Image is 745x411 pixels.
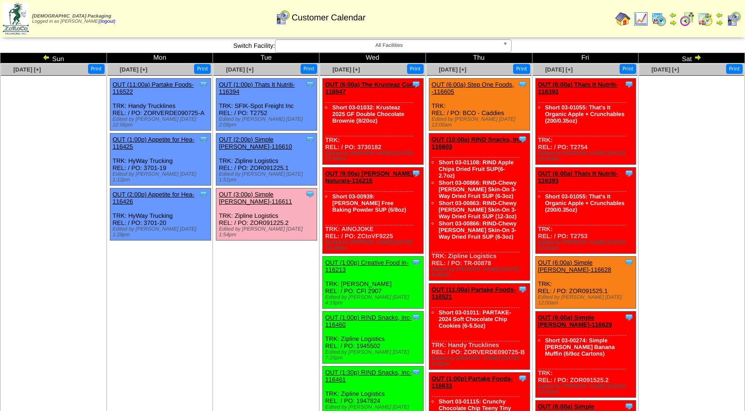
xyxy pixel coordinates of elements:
[726,64,743,74] button: Print
[538,81,618,95] a: OUT (6:00a) Thats It Nutriti-116392
[545,66,573,73] a: [DATE] [+]
[429,79,530,131] div: TRK: REL: / PO: BCO - Caddies
[439,200,517,220] a: Short 03-00863: RIND-Chewy [PERSON_NAME] Skin-On 3-Way Dried Fruit SUP (12-3oz)
[319,53,426,63] td: Wed
[113,191,195,205] a: OUT (2:00p) Appetite for Hea-116426
[615,11,630,27] img: home.gif
[624,402,634,411] img: Tooltip
[538,384,636,395] div: Edited by [PERSON_NAME] [DATE] 12:00am
[106,53,213,63] td: Mon
[43,54,50,61] img: arrowleft.gif
[513,64,530,74] button: Print
[226,66,254,73] span: [DATE] [+]
[325,151,423,162] div: Edited by [PERSON_NAME] [DATE] 12:00am
[219,116,317,128] div: Edited by [PERSON_NAME] [DATE] 2:06pm
[120,66,147,73] a: [DATE] [+]
[680,11,695,27] img: calendarblend.gif
[538,240,636,251] div: Edited by [PERSON_NAME] [DATE] 12:00am
[216,188,317,241] div: TRK: Zipline Logistics REL: / PO: ZOR091225.2
[113,81,194,95] a: OUT (11:00a) Partake Foods-116522
[624,258,634,267] img: Tooltip
[545,193,625,213] a: Short 03-01055: That's It Organic Apple + Crunchables (200/0.35oz)
[439,309,511,329] a: Short 03-01011: PARTAKE-2024 Soft Chocolate Chip Cookies (6-5.5oz)
[439,179,517,199] a: Short 03-00866: RIND-Chewy [PERSON_NAME] Skin-On 3-Way Dried Fruit SUP (6-3oz)
[332,104,404,124] a: Short 03-01032: Krusteaz 2025 GF Double Chocolate Brownie (8/20oz)
[279,40,499,51] span: All Facilities
[325,314,412,328] a: OUT (1:00p) RIND Snacks, Inc-116460
[275,10,290,25] img: calendarcustomer.gif
[325,81,417,95] a: OUT (6:00a) The Krusteaz Com-116547
[325,240,423,251] div: Edited by [PERSON_NAME] [DATE] 12:25pm
[535,257,636,309] div: TRK: REL: / PO: ZOR091525.1
[439,159,514,179] a: Short 03-01108: RIND Apple Chips Dried Fruit SUP(6-2.7oz)
[518,134,527,144] img: Tooltip
[545,337,615,357] a: Short 03-00274: Simple [PERSON_NAME] Banana Muffin (6/9oz Cartons)
[199,189,208,199] img: Tooltip
[432,116,530,128] div: Edited by [PERSON_NAME] [DATE] 12:00am
[716,11,723,19] img: arrowleft.gif
[620,64,636,74] button: Print
[432,267,530,278] div: Edited by [PERSON_NAME] [DATE] 8:40pm
[113,171,211,183] div: Edited by [PERSON_NAME] [DATE] 1:12pm
[545,104,625,124] a: Short 03-01055: That's It Organic Apple + Crunchables (200/0.35oz)
[216,79,317,131] div: TRK: SFIK-Spot Freight Inc REL: / PO: T2752
[538,170,618,184] a: OUT (6:00a) Thats It Nutriti-116393
[716,19,723,27] img: arrowright.gif
[110,79,211,131] div: TRK: Handy Trucklines REL: / PO: ZORVERDE090725-A
[305,189,315,199] img: Tooltip
[535,168,636,254] div: TRK: REL: / PO: T2753
[216,134,317,186] div: TRK: Zipline Logistics REL: / PO: ZOR091225.1
[301,64,317,74] button: Print
[669,11,677,19] img: arrowleft.gif
[323,257,424,309] div: TRK: [PERSON_NAME] REL: / PO: CFI 2907
[219,171,317,183] div: Edited by [PERSON_NAME] [DATE] 1:51pm
[194,64,211,74] button: Print
[535,312,636,398] div: TRK: REL: / PO: ZOR091525.2
[411,313,421,322] img: Tooltip
[325,295,423,306] div: Edited by [PERSON_NAME] [DATE] 4:16pm
[518,285,527,294] img: Tooltip
[332,66,360,73] a: [DATE] [+]
[532,53,639,63] td: Fri
[518,80,527,89] img: Tooltip
[432,136,524,150] a: OUT (10:00a) RIND Snacks, Inc-116603
[305,134,315,144] img: Tooltip
[113,116,211,128] div: Edited by [PERSON_NAME] [DATE] 12:56pm
[325,349,423,361] div: Edited by [PERSON_NAME] [DATE] 7:25pm
[432,286,516,300] a: OUT (11:00a) Partake Foods-116521
[429,134,530,281] div: TRK: Zipline Logistics REL: / PO: TR-00878
[323,79,424,165] div: TRK: REL: / PO: 3730182
[624,80,634,89] img: Tooltip
[199,134,208,144] img: Tooltip
[624,313,634,322] img: Tooltip
[13,66,41,73] a: [DATE] [+]
[639,53,745,63] td: Sat
[439,66,466,73] a: [DATE] [+]
[535,79,636,165] div: TRK: REL: / PO: T2754
[432,81,514,95] a: OUT (6:00a) Step One Foods, -116605
[538,314,612,328] a: OUT (6:00a) Simple [PERSON_NAME]-116629
[432,356,530,367] div: Edited by [PERSON_NAME] [DATE] 5:05pm
[199,80,208,89] img: Tooltip
[32,14,115,24] span: Logged in as [PERSON_NAME]
[411,258,421,267] img: Tooltip
[219,226,317,238] div: Edited by [PERSON_NAME] [DATE] 1:54pm
[726,11,741,27] img: calendarcustomer.gif
[426,53,532,63] td: Thu
[652,66,679,73] a: [DATE] [+]
[633,11,648,27] img: line_graph.gif
[323,312,424,364] div: TRK: Zipline Logistics REL: / PO: 1945502
[325,259,408,273] a: OUT (1:00p) Creative Food In-116213
[323,168,424,254] div: TRK: AINOJOKE REL: / PO: ZCtoVF9225
[32,14,111,19] span: [DEMOGRAPHIC_DATA] Packaging
[0,53,107,63] td: Sun
[439,220,517,240] a: Short 03-00866: RIND-Chewy [PERSON_NAME] Skin-On 3-Way Dried Fruit SUP (6-3oz)
[538,151,636,162] div: Edited by [PERSON_NAME] [DATE] 12:00am
[305,80,315,89] img: Tooltip
[219,136,292,150] a: OUT (2:00p) Simple [PERSON_NAME]-116610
